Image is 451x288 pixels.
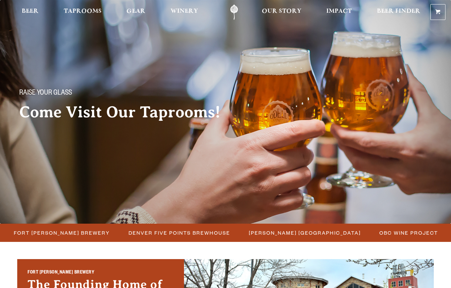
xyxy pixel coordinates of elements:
[64,9,102,14] span: Taprooms
[10,228,113,238] a: Fort [PERSON_NAME] Brewery
[372,4,425,20] a: Beer Finder
[257,4,306,20] a: Our Story
[22,9,39,14] span: Beer
[379,228,438,238] span: OBC Wine Project
[326,9,352,14] span: Impact
[122,4,150,20] a: Gear
[262,9,301,14] span: Our Story
[129,228,230,238] span: Denver Five Points Brewhouse
[28,269,174,277] h2: Fort [PERSON_NAME] Brewery
[249,228,361,238] span: [PERSON_NAME] [GEOGRAPHIC_DATA]
[59,4,106,20] a: Taprooms
[171,9,198,14] span: Winery
[124,228,234,238] a: Denver Five Points Brewhouse
[19,104,234,121] h2: Come Visit Our Taprooms!
[245,228,364,238] a: [PERSON_NAME] [GEOGRAPHIC_DATA]
[126,9,145,14] span: Gear
[17,4,43,20] a: Beer
[19,89,72,98] span: Raise your glass
[375,228,441,238] a: OBC Wine Project
[221,4,247,20] a: Odell Home
[377,9,420,14] span: Beer Finder
[166,4,203,20] a: Winery
[14,228,110,238] span: Fort [PERSON_NAME] Brewery
[322,4,356,20] a: Impact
